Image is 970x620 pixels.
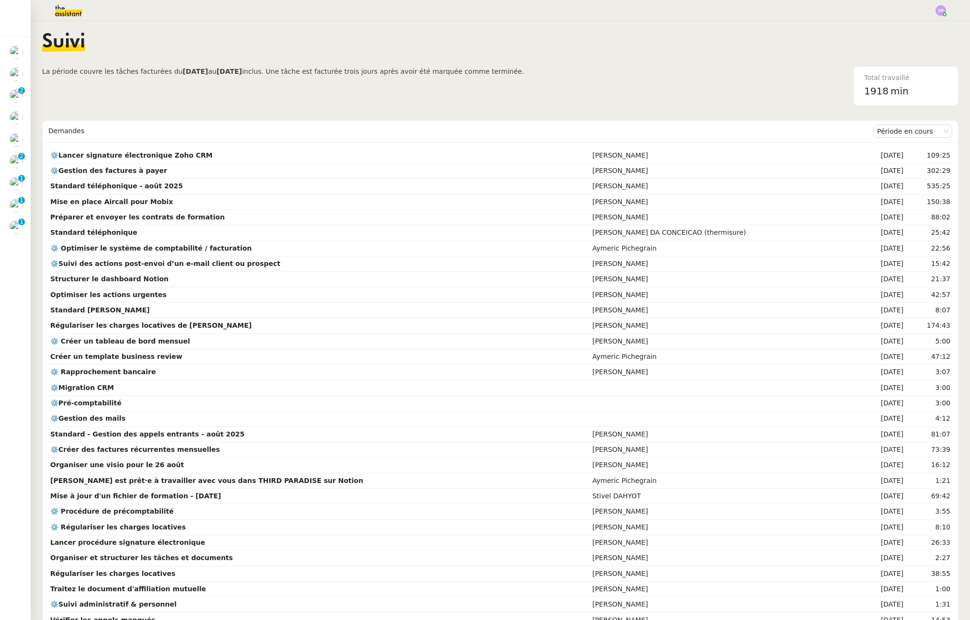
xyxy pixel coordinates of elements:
[905,334,952,349] td: 5:00
[50,585,206,593] strong: Traitez le document d'affiliation mutuelle
[590,489,860,504] td: Stivel DAHYOT
[50,275,169,283] strong: Structurer le dashboard Notion
[590,582,860,597] td: [PERSON_NAME]
[20,218,23,227] p: 1
[590,334,860,349] td: [PERSON_NAME]
[50,321,252,329] strong: Régulariser les charges locatives de [PERSON_NAME]
[242,68,524,75] span: inclus. Une tâche est facturée trois jours après avoir été marquée comme terminée.
[18,153,25,160] nz-badge-sup: 2
[905,535,952,551] td: 26:33
[50,151,213,159] strong: ⚙️Lancer signature électronique Zoho CRM
[905,458,952,473] td: 16:12
[860,272,905,287] td: [DATE]
[590,566,860,582] td: [PERSON_NAME]
[860,318,905,333] td: [DATE]
[590,427,860,442] td: [PERSON_NAME]
[20,175,23,184] p: 1
[905,287,952,303] td: 42:57
[905,427,952,442] td: 81:07
[48,122,873,141] div: Demandes
[905,241,952,256] td: 22:56
[590,520,860,535] td: [PERSON_NAME]
[50,213,225,221] strong: Préparer et envoyer les contrats de formation
[860,380,905,396] td: [DATE]
[50,306,150,314] strong: Standard [PERSON_NAME]
[905,582,952,597] td: 1:00
[50,446,220,453] strong: ⚙️Créer des factures récurrentes mensuelles
[20,153,23,161] p: 2
[50,461,184,469] strong: Organiser une visio pour le 26 août
[860,365,905,380] td: [DATE]
[590,349,860,365] td: Aymeric Pichegrain
[860,427,905,442] td: [DATE]
[18,197,25,204] nz-badge-sup: 1
[590,241,860,256] td: Aymeric Pichegrain
[590,148,860,163] td: [PERSON_NAME]
[590,256,860,272] td: [PERSON_NAME]
[860,535,905,551] td: [DATE]
[42,33,85,52] span: Suivi
[18,175,25,182] nz-badge-sup: 1
[905,272,952,287] td: 21:37
[860,473,905,489] td: [DATE]
[860,458,905,473] td: [DATE]
[20,197,23,206] p: 1
[860,551,905,566] td: [DATE]
[860,256,905,272] td: [DATE]
[590,272,860,287] td: [PERSON_NAME]
[905,318,952,333] td: 174:43
[905,504,952,519] td: 3:55
[10,177,23,190] img: users%2FW4OQjB9BRtYK2an7yusO0WsYLsD3%2Favatar%2F28027066-518b-424c-8476-65f2e549ac29
[50,368,156,376] strong: ⚙️ Rapprochement bancaire
[860,179,905,194] td: [DATE]
[905,566,952,582] td: 38:55
[905,365,952,380] td: 3:07
[50,399,122,407] strong: ⚙️Pré-comptabilité
[216,68,242,75] b: [DATE]
[860,442,905,458] td: [DATE]
[50,492,221,500] strong: Mise à jour d'un fichier de formation - [DATE]
[50,430,245,438] strong: Standard - Gestion des appels entrants - août 2025
[50,198,173,206] strong: Mise en place Aircall pour Mobix
[50,182,183,190] strong: Standard téléphonique - août 2025
[590,195,860,210] td: [PERSON_NAME]
[10,155,23,168] img: users%2FRcIDm4Xn1TPHYwgLThSv8RQYtaM2%2Favatar%2F95761f7a-40c3-4bb5-878d-fe785e6f95b2
[590,458,860,473] td: [PERSON_NAME]
[208,68,216,75] span: au
[50,337,190,345] strong: ⚙️ Créer un tableau de bord mensuel
[42,68,182,75] span: La période couvre les tâches facturées du
[10,133,23,147] img: users%2FW4OQjB9BRtYK2an7yusO0WsYLsD3%2Favatar%2F28027066-518b-424c-8476-65f2e549ac29
[50,539,205,546] strong: Lancer procédure signature électronique
[50,600,177,608] strong: ⚙️Suivi administratif & personnel
[590,365,860,380] td: [PERSON_NAME]
[10,220,23,234] img: users%2FvXkuctLX0wUbD4cA8OSk7KI5fra2%2Favatar%2F858bcb8a-9efe-43bf-b7a6-dc9f739d6e70
[905,442,952,458] td: 73:39
[905,210,952,225] td: 88:02
[905,551,952,566] td: 2:27
[860,597,905,612] td: [DATE]
[50,244,252,252] strong: ⚙️ Optimiser le système de comptabilité / facturation
[905,179,952,194] td: 535:25
[905,303,952,318] td: 8:07
[18,218,25,225] nz-badge-sup: 1
[877,125,948,138] nz-select-item: Période en cours
[860,241,905,256] td: [DATE]
[860,566,905,582] td: [DATE]
[905,520,952,535] td: 8:10
[590,210,860,225] td: [PERSON_NAME]
[860,349,905,365] td: [DATE]
[590,318,860,333] td: [PERSON_NAME]
[590,504,860,519] td: [PERSON_NAME]
[590,287,860,303] td: [PERSON_NAME]
[590,442,860,458] td: [PERSON_NAME]
[10,68,23,81] img: users%2FrssbVgR8pSYriYNmUDKzQX9syo02%2Favatar%2Fb215b948-7ecd-4adc-935c-e0e4aeaee93e
[50,353,182,360] strong: Créer un template business review
[50,260,280,267] strong: ⚙️Suivi des actions post-envoi d’un e-mail client ou prospect
[905,163,952,179] td: 302:29
[936,5,946,16] img: svg
[905,411,952,426] td: 4:12
[590,535,860,551] td: [PERSON_NAME]
[860,396,905,411] td: [DATE]
[860,287,905,303] td: [DATE]
[860,195,905,210] td: [DATE]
